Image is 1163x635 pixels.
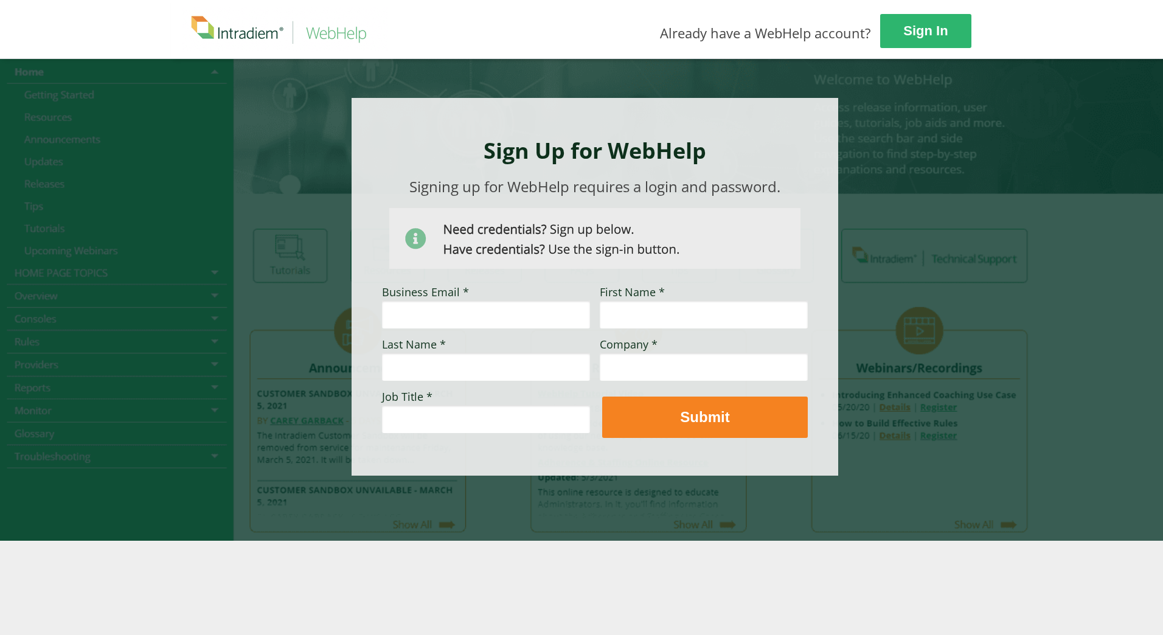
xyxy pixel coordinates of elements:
[600,285,665,299] span: First Name *
[880,14,971,48] a: Sign In
[382,337,446,352] span: Last Name *
[382,389,432,404] span: Job Title *
[903,23,948,38] strong: Sign In
[660,24,871,42] span: Already have a WebHelp account?
[484,136,706,165] strong: Sign Up for WebHelp
[382,285,469,299] span: Business Email *
[680,409,729,425] strong: Submit
[602,397,808,438] button: Submit
[409,176,780,196] span: Signing up for WebHelp requires a login and password.
[389,208,800,269] img: Need Credentials? Sign up below. Have Credentials? Use the sign-in button.
[600,337,658,352] span: Company *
